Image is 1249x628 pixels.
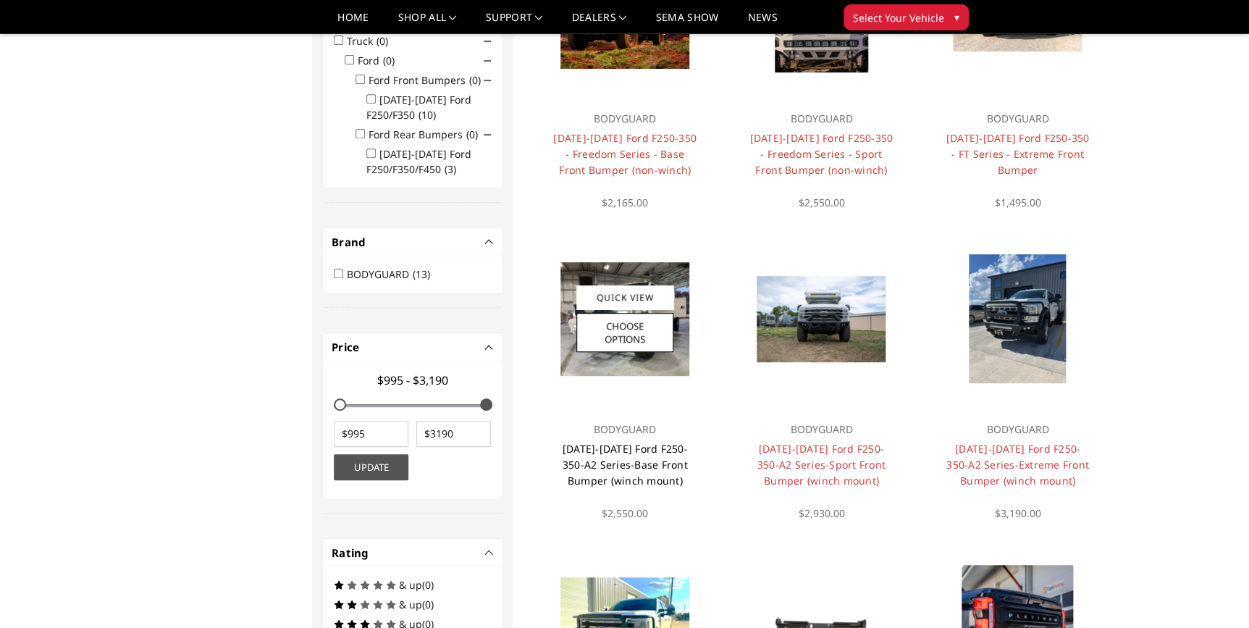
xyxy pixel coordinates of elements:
a: [DATE]-[DATE] Ford F250-350-A2 Series-Extreme Front Bumper (winch mount) [946,442,1089,487]
span: & up [399,598,422,611]
a: [DATE]-[DATE] Ford F250-350-A2 Series-Base Front Bumper (winch mount) [563,442,688,487]
p: BODYGUARD [945,110,1090,127]
p: BODYGUARD [749,421,894,438]
span: (0) [466,127,478,141]
span: Click to show/hide children [484,38,491,45]
span: (10) [419,108,436,122]
label: Ford Front Bumpers [369,73,489,87]
a: News [747,12,777,33]
span: $2,550.00 [602,506,648,520]
h4: Price [332,339,493,356]
span: $3,190.00 [994,506,1040,520]
span: (0) [377,34,388,48]
a: [DATE]-[DATE] Ford F250-350-A2 Series-Sport Front Bumper (winch mount) [757,442,886,487]
h4: Rating [332,545,493,561]
label: Ford [358,54,403,67]
span: (0) [422,598,434,611]
button: - [486,238,493,246]
label: BODYGUARD [347,267,439,281]
span: (0) [422,578,434,592]
p: BODYGUARD [749,110,894,127]
span: $2,550.00 [798,196,844,209]
label: Ford Rear Bumpers [369,127,487,141]
a: Dealers [572,12,627,33]
span: (0) [383,54,395,67]
iframe: Chat Widget [1177,558,1249,628]
span: Click to show/hide children [484,57,491,64]
label: Truck [347,34,397,48]
button: - [486,549,493,556]
label: [DATE]-[DATE] Ford F250/F350/F450 [366,147,471,176]
h4: Brand [332,234,493,251]
span: (0) [469,73,481,87]
button: Select Your Vehicle [844,4,969,30]
span: $2,165.00 [602,196,648,209]
span: ▾ [954,9,959,25]
span: (13) [413,267,430,281]
a: Choose Options [576,313,673,352]
span: (3) [445,162,456,176]
button: - [486,343,493,351]
span: $1,495.00 [994,196,1040,209]
span: Click to show/hide children [484,131,491,138]
span: Select Your Vehicle [853,10,944,25]
span: $2,930.00 [798,506,844,520]
a: [DATE]-[DATE] Ford F250-350 - Freedom Series - Base Front Bumper (non-winch) [553,131,697,177]
a: shop all [398,12,457,33]
input: $995 [334,421,408,447]
a: [DATE]-[DATE] Ford F250-350 - FT Series - Extreme Front Bumper [946,131,1090,177]
a: Home [337,12,369,33]
span: Click to show/hide children [484,77,491,84]
p: BODYGUARD [552,421,697,438]
a: SEMA Show [655,12,718,33]
label: [DATE]-[DATE] Ford F250/F350 [366,93,471,122]
p: BODYGUARD [945,421,1090,438]
p: BODYGUARD [552,110,697,127]
span: & up [399,578,422,592]
input: $3190 [416,421,491,447]
a: Support [486,12,543,33]
button: Update [334,454,408,480]
a: [DATE]-[DATE] Ford F250-350 - Freedom Series - Sport Front Bumper (non-winch) [749,131,893,177]
a: Quick View [576,285,673,309]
